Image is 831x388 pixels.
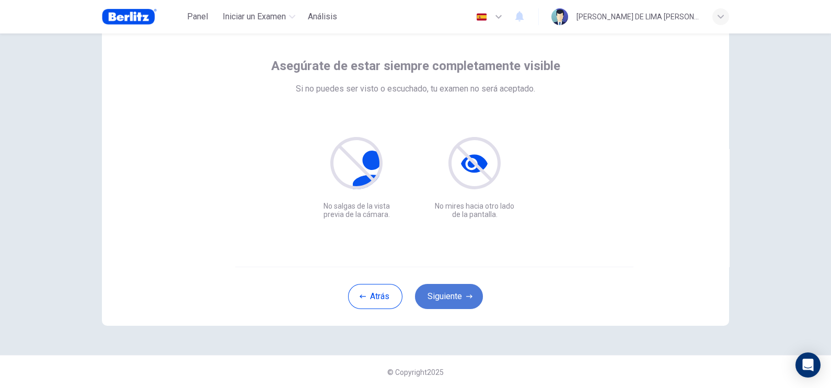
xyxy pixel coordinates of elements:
[223,10,286,23] span: Iniciar un Examen
[475,13,488,21] img: es
[271,58,560,74] span: Asegúrate de estar siempre completamente visible
[181,7,214,26] button: Panel
[348,284,402,309] button: Atrás
[102,6,181,27] a: Berlitz Brasil logo
[187,10,208,23] span: Panel
[304,7,341,26] div: Necesitas una licencia para acceder a este contenido
[387,368,444,376] span: © Copyright 2025
[576,10,700,23] div: [PERSON_NAME] DE LIMA [PERSON_NAME]
[218,7,299,26] button: Iniciar un Examen
[314,202,399,219] p: No salgas de la vista previa de la cámara.
[415,284,483,309] button: Siguiente
[432,202,517,219] p: No mires hacia otro lado de la pantalla.
[795,352,821,378] div: Open Intercom Messenger
[308,10,337,23] span: Análisis
[304,7,341,26] button: Análisis
[551,8,568,25] img: Profile picture
[102,6,157,27] img: Berlitz Brasil logo
[296,83,535,95] span: Si no puedes ser visto o escuchado, tu examen no será aceptado.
